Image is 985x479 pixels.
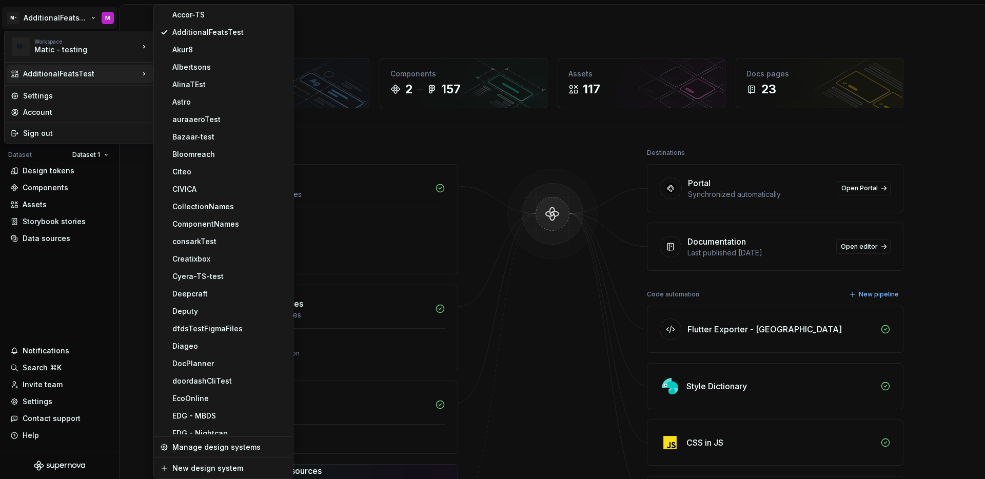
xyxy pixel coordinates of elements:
div: Albertsons [172,62,287,72]
div: Deputy [172,306,287,316]
div: New design system [172,463,287,473]
div: AdditionalFeatsTest [172,27,287,37]
div: Cyera-TS-test [172,271,287,282]
div: Astro [172,97,287,107]
div: CIVICA [172,184,287,194]
div: auraaeroTest [172,114,287,125]
div: Akur8 [172,45,287,55]
div: consarkTest [172,236,287,247]
div: Diageo [172,341,287,351]
div: doordashCliTest [172,376,287,386]
div: Settings [23,91,149,101]
div: EcoOnline [172,393,287,404]
div: Workspace [34,38,139,45]
div: Deepcraft [172,289,287,299]
div: CollectionNames [172,202,287,212]
div: M- [12,37,30,56]
div: Account [23,107,149,117]
div: dfdsTestFigmaFiles [172,324,287,334]
div: DocPlanner [172,358,287,369]
div: Bloomreach [172,149,287,159]
div: ComponentNames [172,219,287,229]
div: EDG - MBDS [172,411,287,421]
div: AlinaTEst [172,79,287,90]
div: Accor-TS [172,10,287,20]
div: Sign out [23,128,149,138]
div: Creatixbox [172,254,287,264]
div: Manage design systems [172,442,287,452]
div: Citeo [172,167,287,177]
div: EDG - Nightcap [172,428,287,438]
div: Matic - testing [34,45,122,55]
div: Bazaar-test [172,132,287,142]
div: AdditionalFeatsTest [23,69,139,79]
